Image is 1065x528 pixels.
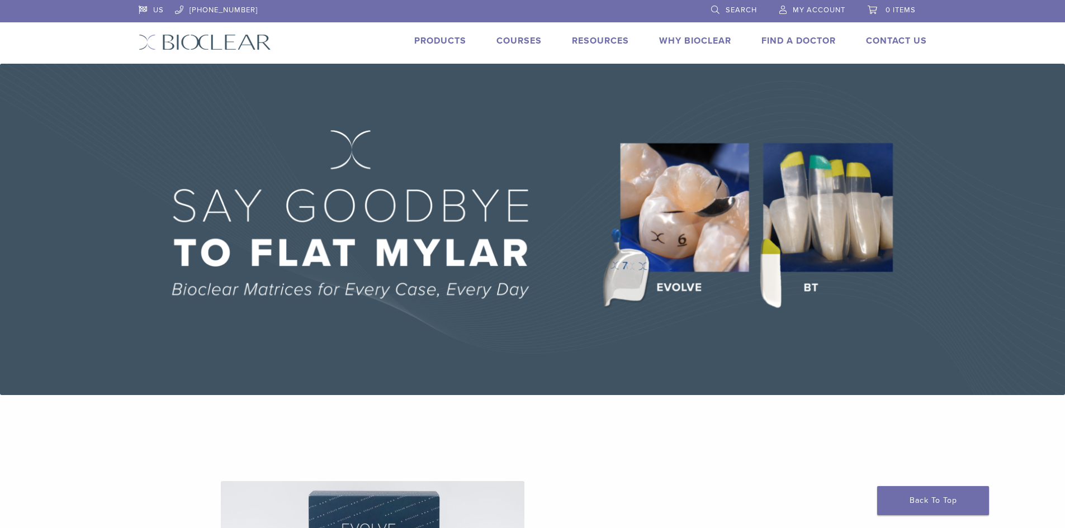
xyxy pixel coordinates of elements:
[866,35,927,46] a: Contact Us
[496,35,542,46] a: Courses
[572,35,629,46] a: Resources
[886,6,916,15] span: 0 items
[877,486,989,515] a: Back To Top
[761,35,836,46] a: Find A Doctor
[139,34,271,50] img: Bioclear
[414,35,466,46] a: Products
[793,6,845,15] span: My Account
[659,35,731,46] a: Why Bioclear
[726,6,757,15] span: Search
